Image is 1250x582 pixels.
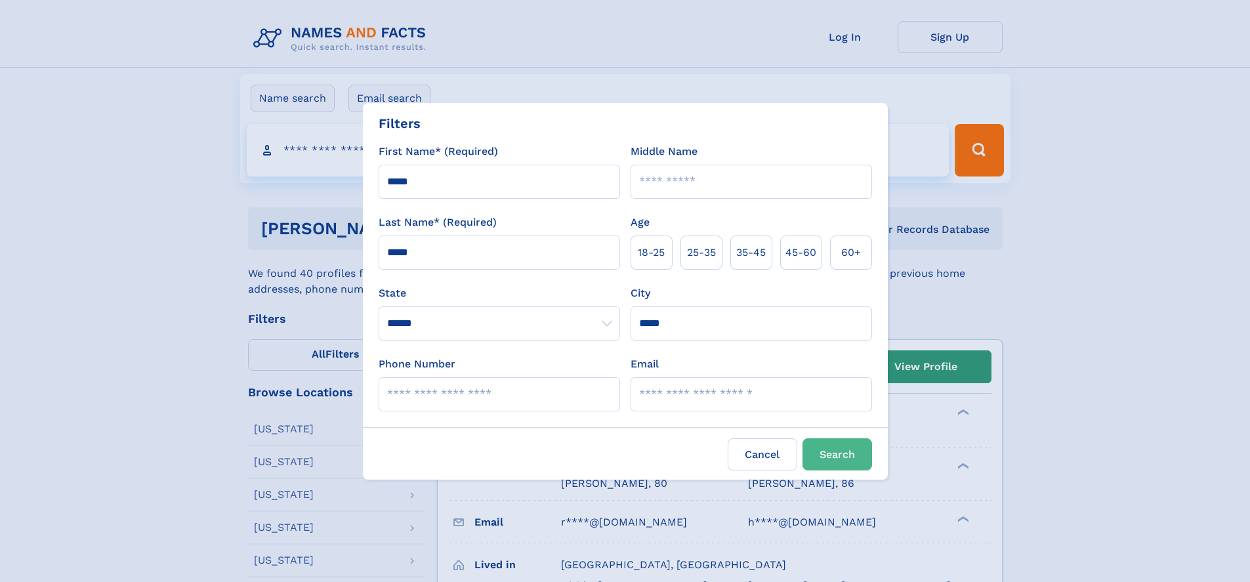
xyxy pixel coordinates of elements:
[638,245,665,260] span: 18‑25
[379,215,497,230] label: Last Name* (Required)
[631,215,650,230] label: Age
[379,114,421,133] div: Filters
[631,285,650,301] label: City
[841,245,861,260] span: 60+
[728,438,797,470] label: Cancel
[631,356,659,372] label: Email
[802,438,872,470] button: Search
[631,144,698,159] label: Middle Name
[379,285,620,301] label: State
[379,144,498,159] label: First Name* (Required)
[379,356,455,372] label: Phone Number
[687,245,716,260] span: 25‑35
[785,245,816,260] span: 45‑60
[736,245,766,260] span: 35‑45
